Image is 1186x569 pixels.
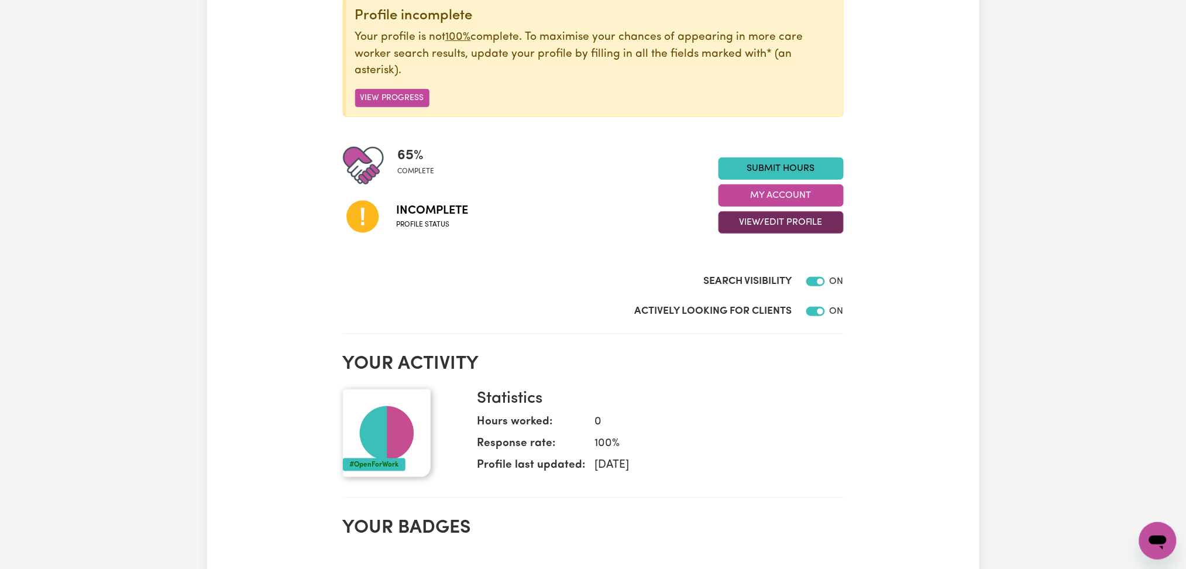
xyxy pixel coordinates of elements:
img: Your profile picture [343,389,431,477]
span: 65 % [398,145,435,166]
h2: Your activity [343,353,844,375]
u: 100% [446,32,471,43]
label: Search Visibility [704,274,792,289]
dt: Profile last updated: [477,457,586,479]
a: Submit Hours [719,157,844,180]
dt: Response rate: [477,436,586,457]
div: #OpenForWork [343,458,405,471]
span: ON [830,307,844,316]
dt: Hours worked: [477,414,586,436]
span: Profile status [397,220,469,230]
p: Your profile is not complete. To maximise your chances of appearing in more care worker search re... [355,29,834,80]
button: View/Edit Profile [719,211,844,234]
h3: Statistics [477,389,834,409]
label: Actively Looking for Clients [635,304,792,319]
div: Profile completeness: 65% [398,145,444,186]
button: My Account [719,184,844,207]
iframe: Button to launch messaging window [1139,522,1177,560]
dd: [DATE] [586,457,834,474]
dd: 100 % [586,436,834,453]
div: Profile incomplete [355,8,834,25]
button: View Progress [355,89,429,107]
span: Incomplete [397,202,469,220]
span: complete [398,166,435,177]
dd: 0 [586,414,834,431]
h2: Your badges [343,517,844,539]
span: ON [830,277,844,286]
